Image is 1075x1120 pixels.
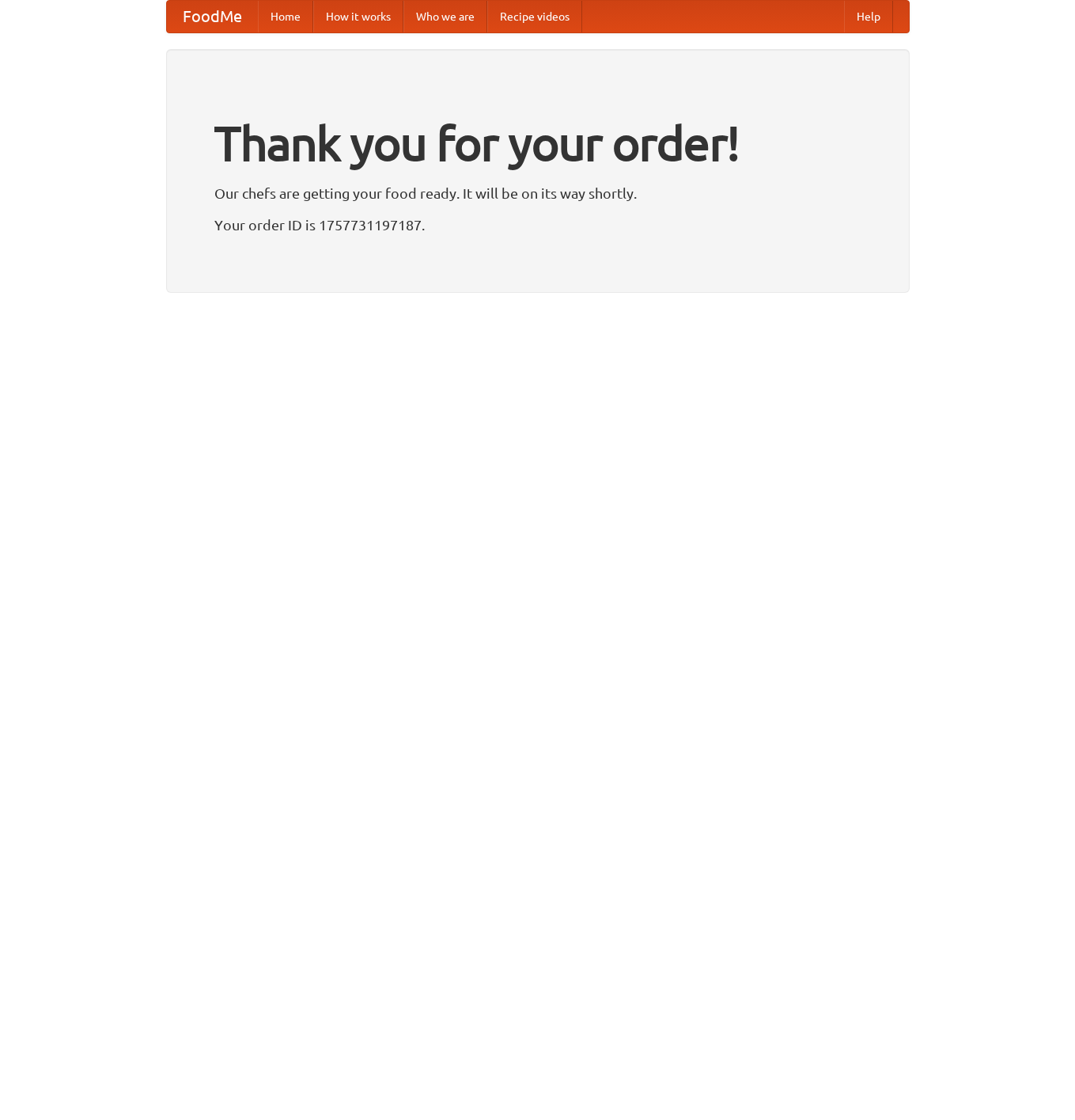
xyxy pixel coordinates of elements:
a: Home [258,1,313,32]
p: Your order ID is 1757731197187. [214,213,861,237]
p: Our chefs are getting your food ready. It will be on its way shortly. [214,181,861,205]
a: Recipe videos [487,1,582,32]
h1: Thank you for your order! [214,105,861,181]
a: Who we are [403,1,487,32]
a: FoodMe [167,1,258,32]
a: How it works [313,1,403,32]
a: Help [844,1,893,32]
